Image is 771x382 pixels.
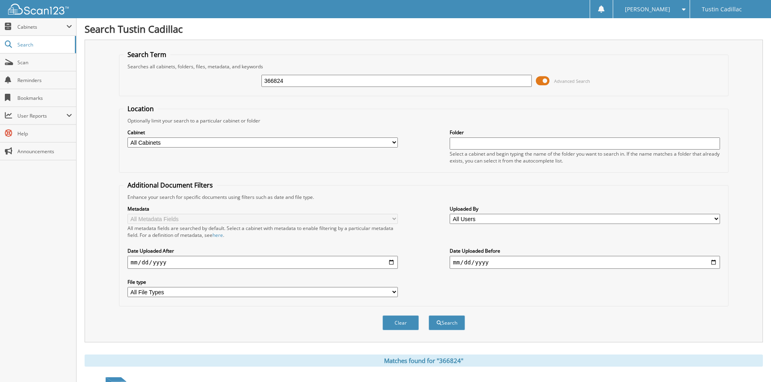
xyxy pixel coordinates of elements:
[17,77,72,84] span: Reminders
[17,41,71,48] span: Search
[123,181,217,190] legend: Additional Document Filters
[450,256,720,269] input: end
[17,130,72,137] span: Help
[17,23,66,30] span: Cabinets
[127,279,398,285] label: File type
[127,205,398,212] label: Metadata
[127,225,398,238] div: All metadata fields are searched by default. Select a cabinet with metadata to enable filtering b...
[127,129,398,136] label: Cabinet
[8,4,69,15] img: scan123-logo-white.svg
[123,194,724,200] div: Enhance your search for specific documents using filters such as date and file type.
[17,59,72,66] span: Scan
[17,95,72,101] span: Bookmarks
[17,112,66,119] span: User Reports
[554,78,590,84] span: Advanced Search
[450,129,720,136] label: Folder
[123,63,724,70] div: Searches all cabinets, folders, files, metadata, and keywords
[17,148,72,155] span: Announcements
[123,104,158,113] legend: Location
[123,117,724,124] div: Optionally limit your search to a particular cabinet or folder
[382,315,419,330] button: Clear
[450,205,720,212] label: Uploaded By
[123,50,170,59] legend: Search Term
[85,355,763,367] div: Matches found for "366824"
[212,232,223,238] a: here
[702,7,742,12] span: Tustin Cadillac
[429,315,465,330] button: Search
[625,7,670,12] span: [PERSON_NAME]
[85,22,763,36] h1: Search Tustin Cadillac
[127,247,398,254] label: Date Uploaded After
[450,150,720,164] div: Select a cabinet and begin typing the name of the folder you want to search in. If the name match...
[450,247,720,254] label: Date Uploaded Before
[127,256,398,269] input: start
